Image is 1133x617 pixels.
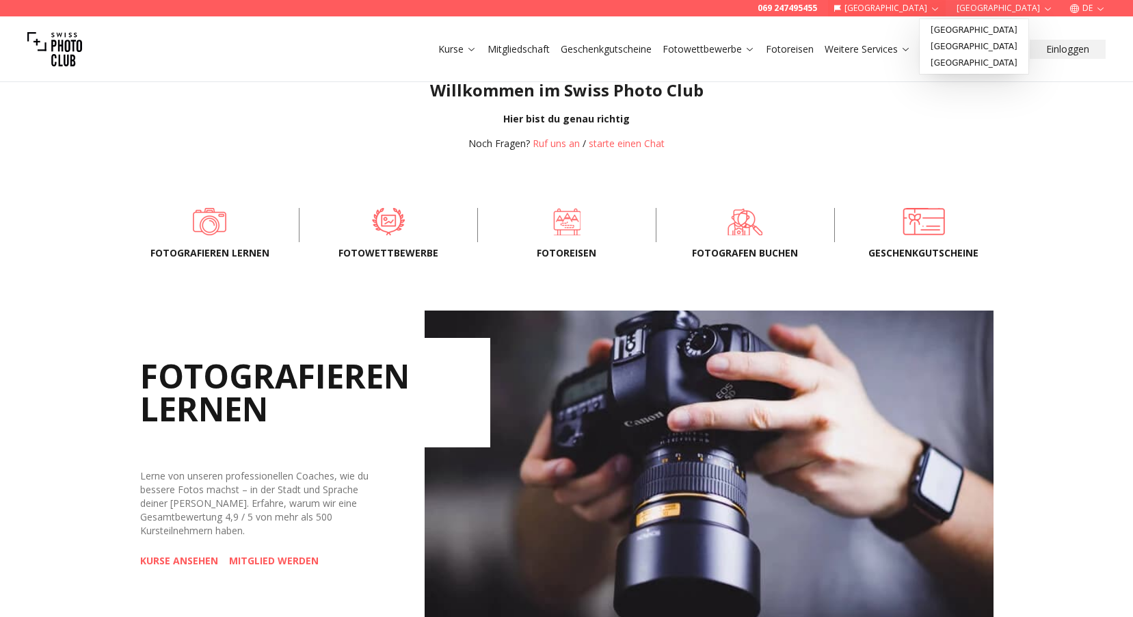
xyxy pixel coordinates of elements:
span: Fotografieren lernen [143,246,277,260]
a: 069 247495455 [758,3,817,14]
a: [GEOGRAPHIC_DATA] [922,22,1026,38]
a: Fotoreisen [766,42,814,56]
a: KURSE ANSEHEN [140,554,218,568]
button: Weitere Services [819,40,916,59]
button: starte einen Chat [589,137,665,150]
a: Geschenkgutscheine [857,208,991,235]
a: Fotoreisen [500,208,634,235]
span: Lerne von unseren professionellen Coaches, wie du bessere Fotos machst – in der Stadt und Sprache... [140,469,369,537]
button: Geschenkgutscheine [555,40,657,59]
span: FOTOGRAFEN BUCHEN [678,246,812,260]
div: Hier bist du genau richtig [11,112,1122,126]
span: Fotoreisen [500,246,634,260]
h2: FOTOGRAFIEREN LERNEN [140,338,490,447]
h1: Willkommen im Swiss Photo Club [11,79,1122,101]
a: Ruf uns an [533,137,580,150]
button: Fotowettbewerbe [657,40,760,59]
a: Fotowettbewerbe [321,208,455,235]
img: Swiss photo club [27,22,82,77]
button: Über uns [916,40,980,59]
a: FOTOGRAFEN BUCHEN [678,208,812,235]
div: [GEOGRAPHIC_DATA] [920,19,1028,74]
span: Geschenkgutscheine [857,246,991,260]
a: Mitgliedschaft [488,42,550,56]
a: [GEOGRAPHIC_DATA] [922,38,1026,55]
button: Kurse [433,40,482,59]
a: Fotowettbewerbe [663,42,755,56]
a: Kurse [438,42,477,56]
button: Einloggen [1030,40,1106,59]
span: Noch Fragen? [468,137,530,150]
a: Geschenkgutscheine [561,42,652,56]
a: [GEOGRAPHIC_DATA] [922,55,1026,71]
span: Fotowettbewerbe [321,246,455,260]
button: Mitgliedschaft [482,40,555,59]
div: / [468,137,665,150]
a: Fotografieren lernen [143,208,277,235]
a: Weitere Services [825,42,911,56]
button: Fotoreisen [760,40,819,59]
a: MITGLIED WERDEN [229,554,319,568]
